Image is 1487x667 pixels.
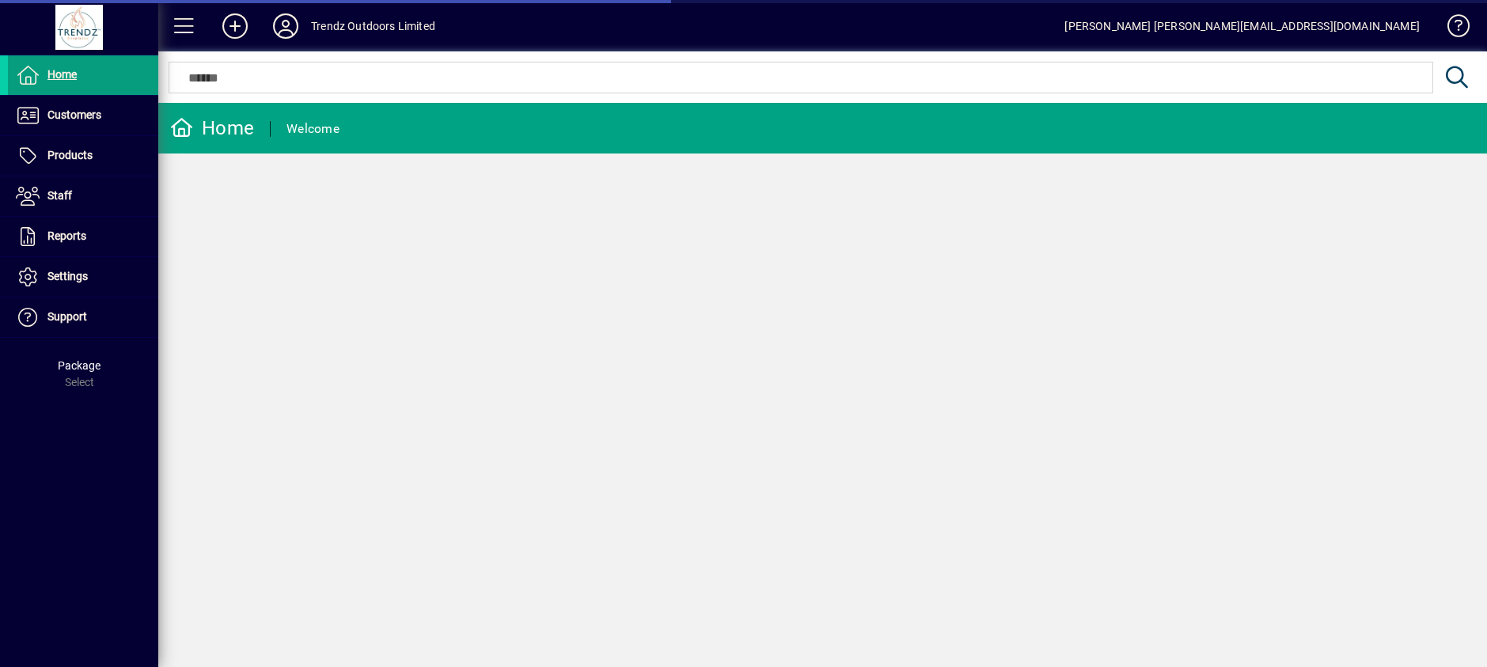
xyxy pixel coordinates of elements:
span: Products [47,149,93,161]
a: Customers [8,96,158,135]
span: Package [58,359,101,372]
button: Profile [260,12,311,40]
span: Staff [47,189,72,202]
div: Welcome [286,116,340,142]
a: Knowledge Base [1436,3,1467,55]
a: Products [8,136,158,176]
div: Trendz Outdoors Limited [311,13,435,39]
a: Reports [8,217,158,256]
span: Customers [47,108,101,121]
a: Settings [8,257,158,297]
span: Settings [47,270,88,282]
span: Reports [47,229,86,242]
span: Support [47,310,87,323]
button: Add [210,12,260,40]
div: Home [170,116,254,141]
span: Home [47,68,77,81]
div: [PERSON_NAME] [PERSON_NAME][EMAIL_ADDRESS][DOMAIN_NAME] [1064,13,1420,39]
a: Support [8,297,158,337]
a: Staff [8,176,158,216]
